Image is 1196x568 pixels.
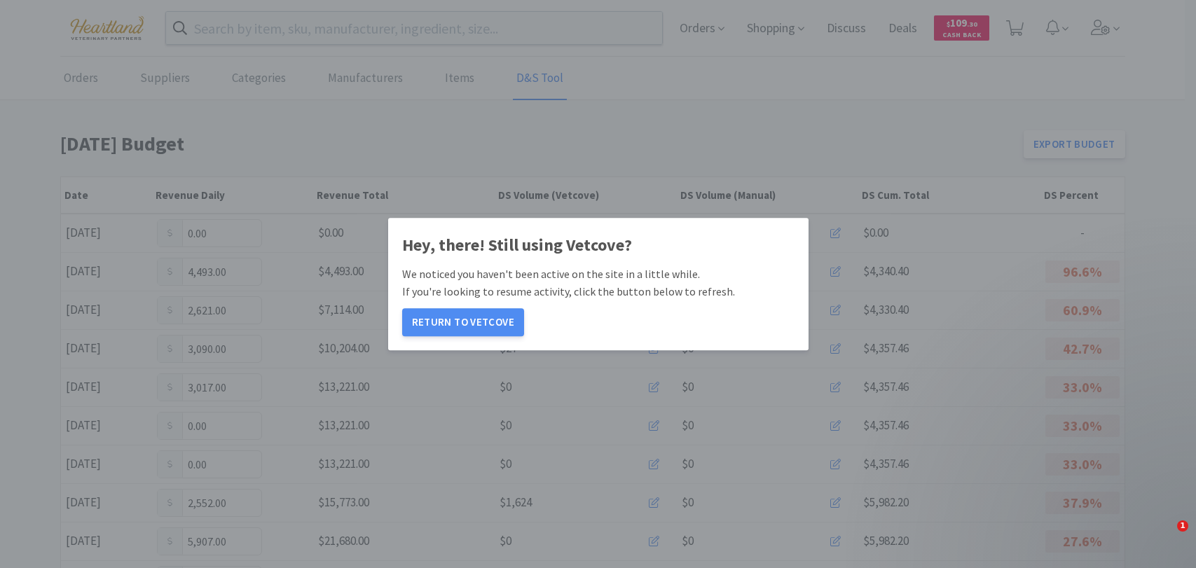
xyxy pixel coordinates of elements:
iframe: Intercom live chat [1148,520,1182,554]
p: We noticed you haven't been active on the site in a little while. If you're looking to resume act... [402,265,795,301]
span: 1 [1177,520,1188,532]
button: Return to Vetcove [402,308,524,336]
h1: Hey, there! Still using Vetcove? [402,232,795,258]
